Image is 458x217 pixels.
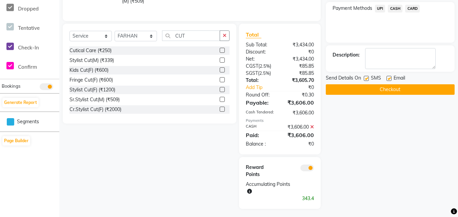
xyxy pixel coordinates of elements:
span: Dropped [18,5,39,12]
div: ( ) [241,70,280,77]
span: Bookings [2,83,20,89]
span: CASH [388,5,402,13]
button: Checkout [326,84,455,95]
button: Page Builder [2,136,30,146]
div: Stylist Cut(M) (₹339) [69,57,114,64]
div: Description: [333,51,360,59]
div: CASH [241,124,280,131]
span: Payment Methods [333,5,372,12]
div: Total: [241,77,280,84]
div: Discount: [241,48,280,56]
div: ₹3,434.00 [280,56,319,63]
div: Cr.Stylist Cut(F) (₹2000) [69,106,121,113]
span: CARD [405,5,420,13]
span: SMS [371,74,381,83]
div: ₹0 [280,48,319,56]
div: Paid: [241,131,280,139]
div: Cash Tendered: [241,109,280,116]
div: 343.4 [241,195,319,202]
a: Add Tip [241,84,286,91]
span: Send Details On [326,74,361,83]
span: Confirm [18,64,37,70]
button: Generate Report [2,98,39,107]
span: 2.5% [259,70,270,76]
div: ₹0 [286,84,319,91]
div: Balance : [241,140,280,148]
span: Tentative [18,25,40,31]
div: Reward Points [241,164,280,178]
div: ₹85.85 [280,70,319,77]
span: UPI [375,5,385,13]
div: Fringe Cut(F) (₹600) [69,77,113,84]
span: Email [394,74,405,83]
div: ₹3,434.00 [280,41,319,48]
div: Cutical Care (₹250) [69,47,112,54]
div: ₹0.30 [280,91,319,99]
div: Payable: [241,99,280,107]
div: ₹3,606.00 [280,124,319,131]
span: CGST [246,63,258,69]
div: Payments [246,118,314,124]
div: Kids Cut(F) (₹600) [69,67,108,74]
div: Sr.Stylist Cut(M) (₹509) [69,96,120,103]
div: ₹0 [280,140,319,148]
span: Check-In [18,44,39,51]
span: Total [246,31,261,38]
div: ( ) [241,63,280,70]
div: ₹3,605.70 [280,77,319,84]
div: Stylist Cut(F) (₹1200) [69,86,115,93]
div: ₹3,606.00 [280,109,319,116]
div: Sub Total: [241,41,280,48]
div: Round Off: [241,91,280,99]
div: ₹3,606.00 [280,131,319,139]
div: Net: [241,56,280,63]
div: ₹3,606.00 [280,99,319,107]
div: Accumulating Points [241,181,299,195]
span: 2.5% [260,63,270,69]
div: ₹85.85 [280,63,319,70]
input: Search or Scan [162,30,220,41]
span: Segments [17,118,39,125]
span: SGST [246,70,258,76]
